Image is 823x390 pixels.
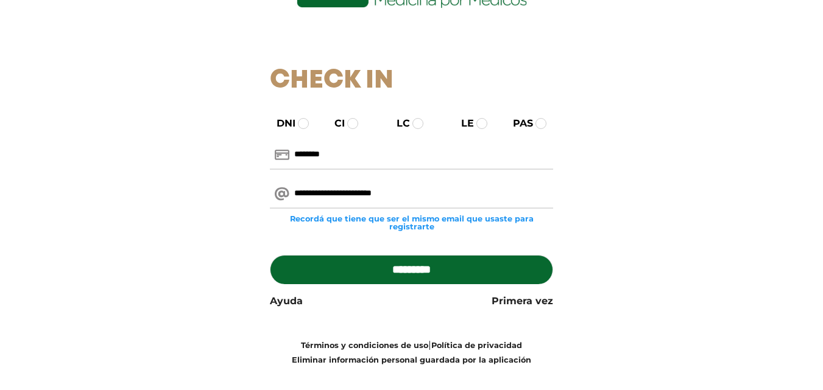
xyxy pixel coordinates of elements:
[261,338,562,367] div: |
[431,341,522,350] a: Política de privacidad
[386,116,410,131] label: LC
[502,116,533,131] label: PAS
[301,341,428,350] a: Términos y condiciones de uso
[492,294,553,308] a: Primera vez
[270,294,303,308] a: Ayuda
[266,116,295,131] label: DNI
[270,66,553,96] h1: Check In
[270,215,553,231] small: Recordá que tiene que ser el mismo email que usaste para registrarte
[292,355,531,364] a: Eliminar información personal guardada por la aplicación
[450,116,474,131] label: LE
[323,116,345,131] label: CI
